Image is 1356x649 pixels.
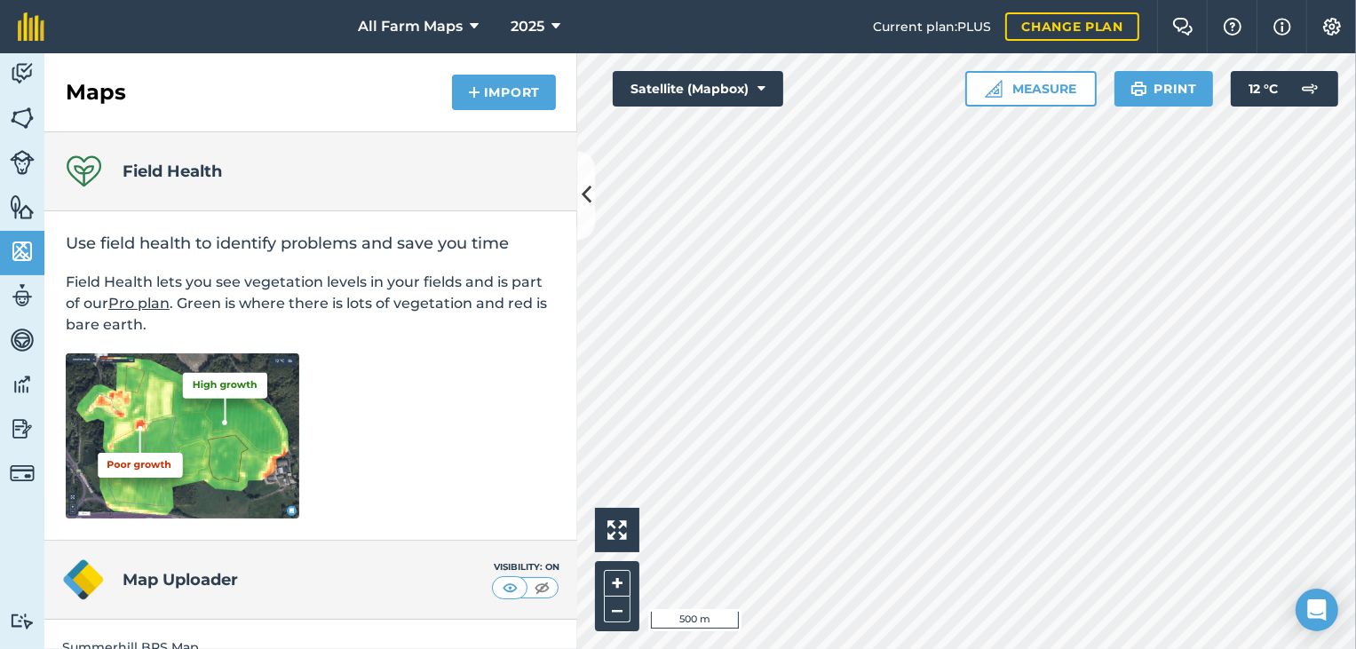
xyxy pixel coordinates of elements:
img: svg+xml;base64,PHN2ZyB4bWxucz0iaHR0cDovL3d3dy53My5vcmcvMjAwMC9zdmciIHdpZHRoPSI1NiIgaGVpZ2h0PSI2MC... [10,105,35,131]
p: Field Health lets you see vegetation levels in your fields and is part of our . Green is where th... [66,272,556,336]
h4: Field Health [123,159,222,184]
img: svg+xml;base64,PHN2ZyB4bWxucz0iaHR0cDovL3d3dy53My5vcmcvMjAwMC9zdmciIHdpZHRoPSIxOSIgaGVpZ2h0PSIyNC... [1130,78,1147,99]
span: All Farm Maps [358,16,463,37]
img: svg+xml;base64,PD94bWwgdmVyc2lvbj0iMS4wIiBlbmNvZGluZz0idXRmLTgiPz4KPCEtLSBHZW5lcmF0b3I6IEFkb2JlIE... [10,371,35,398]
span: 2025 [511,16,544,37]
img: A cog icon [1321,18,1343,36]
button: Measure [965,71,1097,107]
button: Import [452,75,556,110]
img: svg+xml;base64,PHN2ZyB4bWxucz0iaHR0cDovL3d3dy53My5vcmcvMjAwMC9zdmciIHdpZHRoPSI1MCIgaGVpZ2h0PSI0MC... [531,579,553,597]
img: Two speech bubbles overlapping with the left bubble in the forefront [1172,18,1193,36]
button: Print [1114,71,1214,107]
img: svg+xml;base64,PHN2ZyB4bWxucz0iaHR0cDovL3d3dy53My5vcmcvMjAwMC9zdmciIHdpZHRoPSIxNCIgaGVpZ2h0PSIyNC... [468,82,480,103]
img: svg+xml;base64,PHN2ZyB4bWxucz0iaHR0cDovL3d3dy53My5vcmcvMjAwMC9zdmciIHdpZHRoPSI1NiIgaGVpZ2h0PSI2MC... [10,238,35,265]
img: svg+xml;base64,PHN2ZyB4bWxucz0iaHR0cDovL3d3dy53My5vcmcvMjAwMC9zdmciIHdpZHRoPSIxNyIgaGVpZ2h0PSIxNy... [1273,16,1291,37]
img: svg+xml;base64,PD94bWwgdmVyc2lvbj0iMS4wIiBlbmNvZGluZz0idXRmLTgiPz4KPCEtLSBHZW5lcmF0b3I6IEFkb2JlIE... [10,613,35,629]
img: svg+xml;base64,PD94bWwgdmVyc2lvbj0iMS4wIiBlbmNvZGluZz0idXRmLTgiPz4KPCEtLSBHZW5lcmF0b3I6IEFkb2JlIE... [10,150,35,175]
button: – [604,597,630,622]
h2: Maps [66,78,126,107]
img: svg+xml;base64,PD94bWwgdmVyc2lvbj0iMS4wIiBlbmNvZGluZz0idXRmLTgiPz4KPCEtLSBHZW5lcmF0b3I6IEFkb2JlIE... [10,416,35,442]
img: Ruler icon [985,80,1003,98]
h4: Map Uploader [123,567,492,592]
img: Four arrows, one pointing top left, one top right, one bottom right and the last bottom left [607,520,627,540]
img: svg+xml;base64,PHN2ZyB4bWxucz0iaHR0cDovL3d3dy53My5vcmcvMjAwMC9zdmciIHdpZHRoPSI1MCIgaGVpZ2h0PSI0MC... [499,579,521,597]
div: Visibility: On [492,560,559,574]
a: Change plan [1005,12,1139,41]
button: + [604,570,630,597]
img: svg+xml;base64,PD94bWwgdmVyc2lvbj0iMS4wIiBlbmNvZGluZz0idXRmLTgiPz4KPCEtLSBHZW5lcmF0b3I6IEFkb2JlIE... [1292,71,1328,107]
span: Current plan : PLUS [873,17,991,36]
button: 12 °C [1231,71,1338,107]
img: fieldmargin Logo [18,12,44,41]
img: svg+xml;base64,PD94bWwgdmVyc2lvbj0iMS4wIiBlbmNvZGluZz0idXRmLTgiPz4KPCEtLSBHZW5lcmF0b3I6IEFkb2JlIE... [10,461,35,486]
span: 12 ° C [1249,71,1278,107]
img: svg+xml;base64,PD94bWwgdmVyc2lvbj0iMS4wIiBlbmNvZGluZz0idXRmLTgiPz4KPCEtLSBHZW5lcmF0b3I6IEFkb2JlIE... [10,327,35,353]
h2: Use field health to identify problems and save you time [66,233,556,254]
button: Satellite (Mapbox) [613,71,783,107]
a: Pro plan [108,295,170,312]
img: svg+xml;base64,PHN2ZyB4bWxucz0iaHR0cDovL3d3dy53My5vcmcvMjAwMC9zdmciIHdpZHRoPSI1NiIgaGVpZ2h0PSI2MC... [10,194,35,220]
div: Open Intercom Messenger [1296,589,1338,631]
img: A question mark icon [1222,18,1243,36]
img: logo [62,558,105,601]
img: svg+xml;base64,PD94bWwgdmVyc2lvbj0iMS4wIiBlbmNvZGluZz0idXRmLTgiPz4KPCEtLSBHZW5lcmF0b3I6IEFkb2JlIE... [10,282,35,309]
img: svg+xml;base64,PD94bWwgdmVyc2lvbj0iMS4wIiBlbmNvZGluZz0idXRmLTgiPz4KPCEtLSBHZW5lcmF0b3I6IEFkb2JlIE... [10,60,35,87]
